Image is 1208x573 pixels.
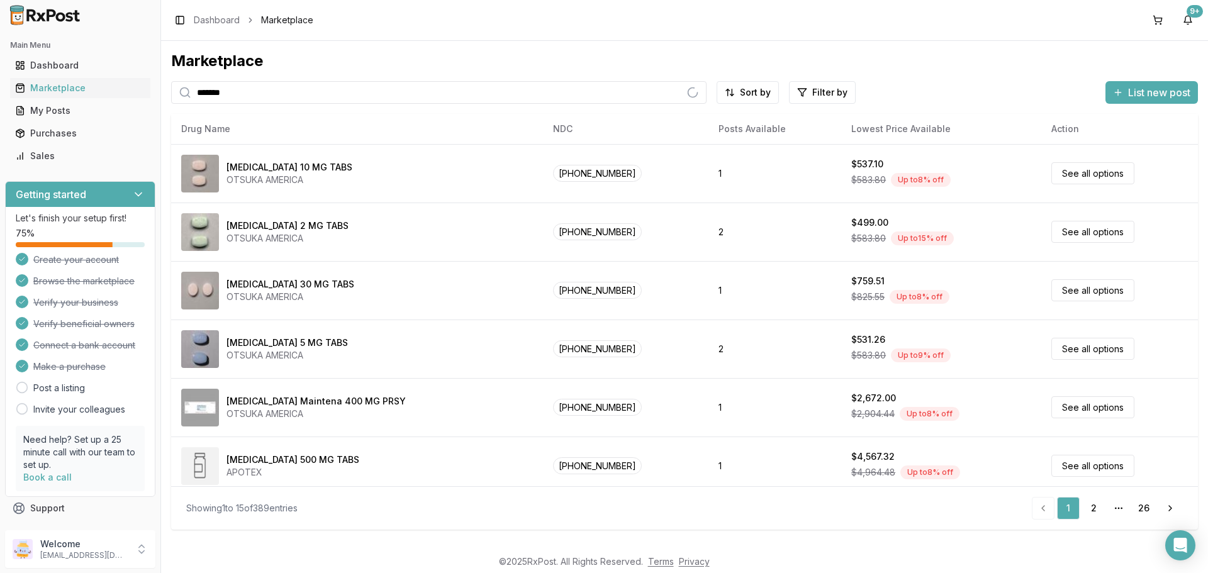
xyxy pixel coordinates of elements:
span: $583.80 [851,232,886,245]
div: $4,567.32 [851,450,895,463]
span: Connect a bank account [33,339,135,352]
span: 75 % [16,227,35,240]
nav: breadcrumb [194,14,313,26]
div: $2,672.00 [851,392,896,404]
span: Filter by [812,86,847,99]
span: Sort by [740,86,771,99]
th: Drug Name [171,114,543,144]
a: Privacy [679,556,710,567]
span: [PHONE_NUMBER] [553,223,642,240]
a: 1 [1057,497,1080,520]
span: $583.80 [851,349,886,362]
button: Purchases [5,123,155,143]
div: OTSUKA AMERICA [226,232,349,245]
th: Action [1041,114,1198,144]
a: 26 [1132,497,1155,520]
div: 9+ [1187,5,1203,18]
div: Sales [15,150,145,162]
a: My Posts [10,99,150,122]
img: Abilify 5 MG TABS [181,330,219,368]
button: Filter by [789,81,856,104]
span: [PHONE_NUMBER] [553,399,642,416]
h3: Getting started [16,187,86,202]
div: Purchases [15,127,145,140]
img: Abilify 10 MG TABS [181,155,219,192]
td: 1 [708,144,841,203]
span: Marketplace [261,14,313,26]
div: $537.10 [851,158,883,170]
button: 9+ [1178,10,1198,30]
div: Open Intercom Messenger [1165,530,1195,560]
button: List new post [1105,81,1198,104]
th: Lowest Price Available [841,114,1041,144]
button: Marketplace [5,78,155,98]
div: $531.26 [851,333,885,346]
td: 1 [708,437,841,495]
td: 1 [708,378,841,437]
a: Terms [648,556,674,567]
span: Verify beneficial owners [33,318,135,330]
span: $825.55 [851,291,885,303]
div: APOTEX [226,466,359,479]
img: RxPost Logo [5,5,86,25]
h2: Main Menu [10,40,150,50]
p: Need help? Set up a 25 minute call with our team to set up. [23,433,137,471]
div: Showing 1 to 15 of 389 entries [186,502,298,515]
a: See all options [1051,279,1134,301]
span: $4,964.48 [851,466,895,479]
span: [PHONE_NUMBER] [553,340,642,357]
td: 2 [708,320,841,378]
button: Feedback [5,520,155,542]
a: Purchases [10,122,150,145]
div: Up to 15 % off [891,231,954,245]
a: See all options [1051,221,1134,243]
div: $759.51 [851,275,885,287]
span: Verify your business [33,296,118,309]
span: Make a purchase [33,360,106,373]
div: [MEDICAL_DATA] Maintena 400 MG PRSY [226,395,406,408]
button: Dashboard [5,55,155,75]
a: 2 [1082,497,1105,520]
div: Up to 8 % off [900,407,959,421]
div: [MEDICAL_DATA] 5 MG TABS [226,337,348,349]
span: $583.80 [851,174,886,186]
div: Up to 9 % off [891,348,951,362]
a: Book a call [23,472,72,482]
th: NDC [543,114,708,144]
a: List new post [1105,87,1198,100]
button: Sales [5,146,155,166]
button: Support [5,497,155,520]
img: User avatar [13,539,33,559]
span: Create your account [33,253,119,266]
div: OTSUKA AMERICA [226,408,406,420]
button: Sort by [717,81,779,104]
a: See all options [1051,338,1134,360]
p: [EMAIL_ADDRESS][DOMAIN_NAME] [40,550,128,560]
div: Up to 8 % off [890,290,949,304]
span: [PHONE_NUMBER] [553,282,642,299]
div: OTSUKA AMERICA [226,174,352,186]
div: Up to 8 % off [900,465,960,479]
a: Dashboard [10,54,150,77]
td: 2 [708,203,841,261]
img: Abilify Maintena 400 MG PRSY [181,389,219,426]
div: [MEDICAL_DATA] 10 MG TABS [226,161,352,174]
div: Marketplace [15,82,145,94]
nav: pagination [1032,497,1183,520]
a: Marketplace [10,77,150,99]
img: Abilify 2 MG TABS [181,213,219,251]
div: Marketplace [171,51,1198,71]
td: 1 [708,261,841,320]
div: [MEDICAL_DATA] 500 MG TABS [226,453,359,466]
span: List new post [1128,85,1190,100]
a: See all options [1051,396,1134,418]
img: Abiraterone Acetate 500 MG TABS [181,447,219,485]
img: Abilify 30 MG TABS [181,272,219,309]
p: Welcome [40,538,128,550]
div: [MEDICAL_DATA] 2 MG TABS [226,220,349,232]
a: Post a listing [33,382,85,394]
a: See all options [1051,162,1134,184]
span: [PHONE_NUMBER] [553,165,642,182]
div: $499.00 [851,216,888,229]
a: Invite your colleagues [33,403,125,416]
